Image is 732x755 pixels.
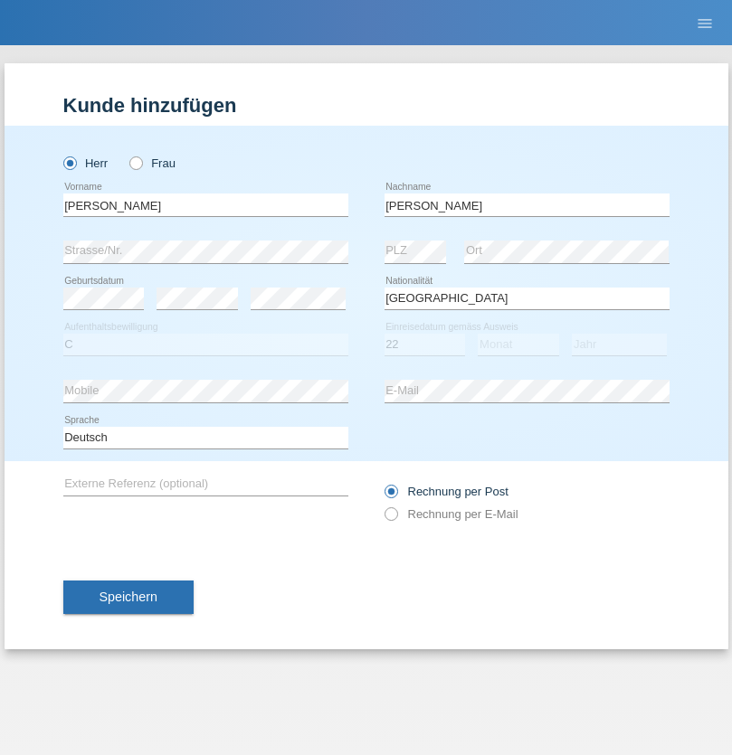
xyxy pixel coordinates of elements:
label: Herr [63,156,109,170]
label: Rechnung per Post [385,485,509,498]
h1: Kunde hinzufügen [63,94,670,117]
input: Rechnung per Post [385,485,396,507]
label: Rechnung per E-Mail [385,507,518,521]
a: menu [687,17,723,28]
span: Speichern [100,590,157,604]
label: Frau [129,156,176,170]
i: menu [696,14,714,33]
input: Rechnung per E-Mail [385,507,396,530]
input: Frau [129,156,141,168]
input: Herr [63,156,75,168]
button: Speichern [63,580,194,615]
